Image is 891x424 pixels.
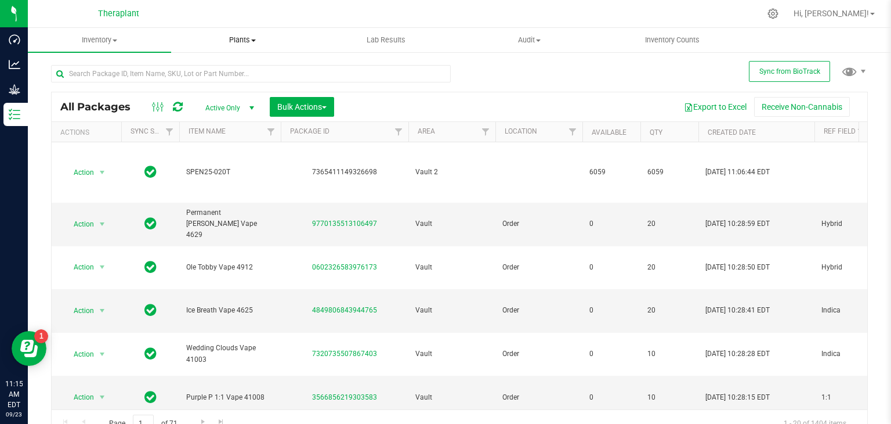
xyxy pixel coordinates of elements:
[794,9,869,18] span: Hi, [PERSON_NAME]!
[277,102,327,112] span: Bulk Actions
[563,122,582,142] a: Filter
[589,218,633,229] span: 0
[131,127,175,135] a: Sync Status
[647,348,691,360] span: 10
[749,61,830,82] button: Sync from BioTrack
[186,343,274,365] span: Wedding Clouds Vape 41003
[415,305,488,316] span: Vault
[705,262,770,273] span: [DATE] 10:28:50 EDT
[28,35,171,45] span: Inventory
[172,35,314,45] span: Plants
[51,65,451,82] input: Search Package ID, Item Name, SKU, Lot or Part Number...
[95,259,110,275] span: select
[647,167,691,178] span: 6059
[502,392,575,403] span: Order
[9,84,20,95] inline-svg: Grow
[262,122,281,142] a: Filter
[144,389,157,405] span: In Sync
[144,164,157,180] span: In Sync
[270,97,334,117] button: Bulk Actions
[589,348,633,360] span: 0
[592,128,626,136] a: Available
[418,127,435,135] a: Area
[708,128,756,136] a: Created Date
[589,262,633,273] span: 0
[12,331,46,366] iframe: Resource center
[415,218,488,229] span: Vault
[5,379,23,410] p: 11:15 AM EDT
[95,303,110,319] span: select
[314,28,458,52] a: Lab Results
[186,392,274,403] span: Purple P 1:1 Vape 41008
[312,263,377,271] a: 0602326583976173
[705,348,770,360] span: [DATE] 10:28:28 EDT
[95,216,110,232] span: select
[502,218,575,229] span: Order
[189,127,226,135] a: Item Name
[601,28,744,52] a: Inventory Counts
[502,262,575,273] span: Order
[95,164,110,181] span: select
[186,305,274,316] span: Ice Breath Vape 4625
[647,262,691,273] span: 20
[186,167,274,178] span: SPEN25-020T
[505,127,537,135] a: Location
[63,303,95,319] span: Action
[312,220,377,228] a: 9770135513106497
[312,350,377,358] a: 7320735507867403
[705,305,770,316] span: [DATE] 10:28:41 EDT
[63,216,95,232] span: Action
[28,28,171,52] a: Inventory
[63,346,95,362] span: Action
[759,67,820,76] span: Sync from BioTrack
[676,97,754,117] button: Export to Excel
[415,392,488,403] span: Vault
[589,392,633,403] span: 0
[160,122,179,142] a: Filter
[144,215,157,232] span: In Sync
[389,122,408,142] a: Filter
[60,128,117,136] div: Actions
[476,122,495,142] a: Filter
[502,305,575,316] span: Order
[705,392,770,403] span: [DATE] 10:28:15 EDT
[647,218,691,229] span: 20
[95,389,110,405] span: select
[9,109,20,120] inline-svg: Inventory
[458,28,601,52] a: Audit
[647,392,691,403] span: 10
[95,346,110,362] span: select
[415,348,488,360] span: Vault
[186,262,274,273] span: Ole Tobby Vape 4912
[279,167,410,178] div: 7365411149326698
[63,259,95,275] span: Action
[754,97,850,117] button: Receive Non-Cannabis
[312,393,377,401] a: 3566856219303583
[34,329,48,343] iframe: Resource center unread badge
[502,348,575,360] span: Order
[705,167,770,178] span: [DATE] 11:06:44 EDT
[63,389,95,405] span: Action
[63,164,95,181] span: Action
[144,259,157,275] span: In Sync
[186,207,274,241] span: Permanent [PERSON_NAME] Vape 4629
[458,35,600,45] span: Audit
[144,302,157,318] span: In Sync
[351,35,421,45] span: Lab Results
[415,167,488,178] span: Vault 2
[824,127,861,135] a: Ref Field 1
[9,59,20,70] inline-svg: Analytics
[629,35,715,45] span: Inventory Counts
[650,128,662,136] a: Qty
[312,306,377,314] a: 4849806843944765
[171,28,314,52] a: Plants
[415,262,488,273] span: Vault
[647,305,691,316] span: 20
[290,127,329,135] a: Package ID
[144,346,157,362] span: In Sync
[589,305,633,316] span: 0
[60,100,142,113] span: All Packages
[766,8,780,19] div: Manage settings
[705,218,770,229] span: [DATE] 10:28:59 EDT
